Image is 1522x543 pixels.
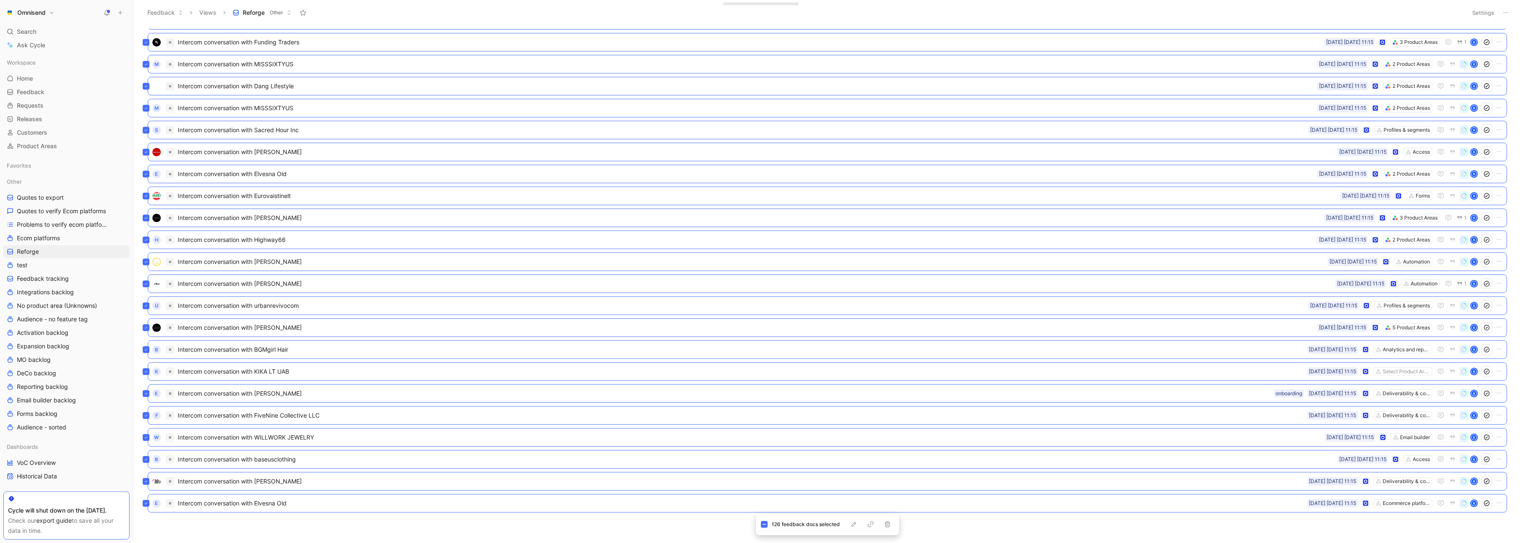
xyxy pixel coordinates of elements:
[3,421,130,434] a: Audience - sorted
[17,342,69,350] span: Expansion backlog
[148,209,1507,227] a: logoIntercom conversation with [PERSON_NAME]3 Product Areas[DATE] [DATE] 11:151K
[17,193,64,202] span: Quotes to export
[3,25,130,38] div: Search
[17,472,57,481] span: Historical Data
[8,516,125,536] div: Check our to save all your data in time.
[17,369,56,377] span: DeCo backlog
[3,72,130,85] a: Home
[17,220,108,229] span: Problems to verify ecom platforms
[3,407,130,420] a: Forms backlog
[3,159,130,172] div: Favorites
[148,450,1507,469] a: bIntercom conversation with baseusclothingAccess[DATE] [DATE] 11:15K
[148,472,1507,491] a: logoIntercom conversation with [PERSON_NAME]Deliverability & compliance[DATE] [DATE] 11:15K
[8,505,125,516] div: Cycle will shut down on the [DATE].
[3,86,130,98] a: Feedback
[17,115,42,123] span: Releases
[17,383,68,391] span: Reporting backlog
[17,142,57,150] span: Product Areas
[270,8,283,17] span: Other
[3,218,130,231] a: Problems to verify ecom platforms
[17,128,47,137] span: Customers
[3,191,130,204] a: Quotes to export
[3,39,130,52] a: Ask Cycle
[17,101,43,110] span: Requests
[3,367,130,380] a: DeCo backlog
[17,40,45,50] span: Ask Cycle
[148,340,1507,359] a: BIntercom conversation with BGMgirl HairAnalytics and reports[DATE] [DATE] 11:15K
[17,315,88,323] span: Audience - no feature tag
[3,286,130,299] a: Integrations backlog
[3,126,130,139] a: Customers
[17,274,69,283] span: Feedback tracking
[148,33,1507,52] a: logoIntercom conversation with Funding Traders3 Product Areas[DATE] [DATE] 11:151K
[3,205,130,217] a: Quotes to verify Ecom platforms
[148,143,1507,161] a: logoIntercom conversation with [PERSON_NAME]Access[DATE] [DATE] 11:15K
[17,301,97,310] span: No product area (Unknowns)
[17,396,76,405] span: Email builder backlog
[17,410,57,418] span: Forms backlog
[3,232,130,244] a: Ecom platforms
[148,55,1507,73] a: MIntercom conversation with MISSSIXTYUS2 Product Areas[DATE] [DATE] 11:15K
[3,140,130,152] a: Product Areas
[144,6,187,19] button: Feedback
[148,231,1507,249] a: HIntercom conversation with Highway662 Product Areas[DATE] [DATE] 11:15K
[3,7,57,19] button: OmnisendOmnisend
[3,313,130,326] a: Audience - no feature tag
[3,340,130,353] a: Expansion backlog
[3,440,130,453] div: Dashboards
[17,207,106,215] span: Quotes to verify Ecom platforms
[3,113,130,125] a: Releases
[17,247,39,256] span: Reforge
[3,175,130,434] div: OtherQuotes to exportQuotes to verify Ecom platformsProblems to verify ecom platformsEcom platfor...
[229,6,295,19] button: ReforgeOther
[7,177,22,186] span: Other
[148,428,1507,447] a: WIntercom conversation with WILLWORK JEWELRYEmail builder[DATE] [DATE] 11:15K
[3,99,130,112] a: Requests
[148,494,1507,513] a: EIntercom conversation with Elvesna OldEcommerce platforms[DATE] [DATE] 11:15K
[148,274,1507,293] a: logoIntercom conversation with [PERSON_NAME]Automation[DATE] [DATE] 11:151K
[17,88,44,96] span: Feedback
[7,161,31,170] span: Favorites
[5,8,14,17] img: Omnisend
[17,27,36,37] span: Search
[17,288,74,296] span: Integrations backlog
[17,459,56,467] span: VoC Overview
[3,326,130,339] a: Activation backlog
[148,99,1507,117] a: MIntercom conversation with MISSSIXTYUS2 Product Areas[DATE] [DATE] 11:15K
[3,299,130,312] a: No product area (Unknowns)
[3,272,130,285] a: Feedback tracking
[7,443,38,451] span: Dashboards
[3,456,130,469] a: VoC Overview
[148,318,1507,337] a: logoIntercom conversation with [PERSON_NAME]5 Product Areas[DATE] [DATE] 11:15K
[36,517,72,524] a: export guide
[3,56,130,69] div: Workspace
[3,394,130,407] a: Email builder backlog
[148,121,1507,139] a: SIntercom conversation with Sacred Hour IncProfiles & segments[DATE] [DATE] 11:15K
[3,489,130,502] div: Sanity
[17,74,33,83] span: Home
[1469,7,1498,19] button: Settings
[148,406,1507,425] a: FIntercom conversation with FiveNine Collective LLCDeliverability & compliance[DATE] [DATE] 11:15K
[3,470,130,483] a: Historical Data
[772,520,849,529] div: 126 feedback docs selected
[243,8,265,17] span: Reforge
[3,175,130,188] div: Other
[17,9,46,16] h1: Omnisend
[17,356,51,364] span: MO backlog
[148,362,1507,381] a: KIntercom conversation with KIKA LT UABSelect Product Areas[DATE] [DATE] 11:15K
[148,187,1507,205] a: logoIntercom conversation with EurovaistineltForms[DATE] [DATE] 11:15K
[3,245,130,258] a: Reforge
[17,423,66,432] span: Audience - sorted
[148,252,1507,271] a: logoIntercom conversation with [PERSON_NAME]Automation[DATE] [DATE] 11:15K
[17,329,68,337] span: Activation backlog
[148,384,1507,403] a: EIntercom conversation with [PERSON_NAME]Deliverability & compliance[DATE] [DATE] 11:15onboardingK
[195,6,220,19] button: Views
[3,440,130,483] div: DashboardsVoC OverviewHistorical Data
[3,259,130,271] a: test
[3,380,130,393] a: Reporting backlog
[17,261,27,269] span: test
[148,165,1507,183] a: EIntercom conversation with Elvesna Old2 Product Areas[DATE] [DATE] 11:15K
[148,296,1507,315] a: uIntercom conversation with urbanrevivocomProfiles & segments[DATE] [DATE] 11:15K
[17,234,60,242] span: Ecom platforms
[148,77,1507,95] a: logoIntercom conversation with Dang Lifestyle2 Product Areas[DATE] [DATE] 11:15K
